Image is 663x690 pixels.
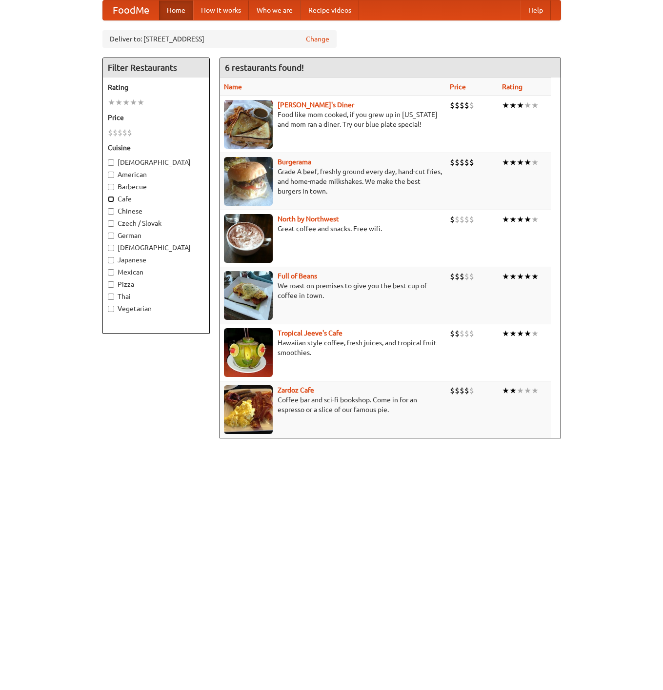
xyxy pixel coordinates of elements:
[509,157,517,168] li: ★
[224,281,442,300] p: We roast on premises to give you the best cup of coffee in town.
[450,271,455,282] li: $
[278,329,342,337] b: Tropical Jeeve's Cafe
[524,157,531,168] li: ★
[464,100,469,111] li: $
[524,100,531,111] li: ★
[108,269,114,276] input: Mexican
[108,243,204,253] label: [DEMOGRAPHIC_DATA]
[450,328,455,339] li: $
[278,272,317,280] a: Full of Beans
[108,127,113,138] li: $
[122,97,130,108] li: ★
[122,127,127,138] li: $
[455,385,460,396] li: $
[108,233,114,239] input: German
[455,271,460,282] li: $
[509,271,517,282] li: ★
[108,292,204,301] label: Thai
[524,271,531,282] li: ★
[224,214,273,263] img: north.jpg
[108,143,204,153] h5: Cuisine
[224,271,273,320] img: beans.jpg
[108,294,114,300] input: Thai
[108,196,114,202] input: Cafe
[130,97,137,108] li: ★
[108,97,115,108] li: ★
[137,97,144,108] li: ★
[531,100,539,111] li: ★
[460,385,464,396] li: $
[108,267,204,277] label: Mexican
[108,194,204,204] label: Cafe
[108,159,114,166] input: [DEMOGRAPHIC_DATA]
[115,97,122,108] li: ★
[450,157,455,168] li: $
[464,157,469,168] li: $
[469,157,474,168] li: $
[118,127,122,138] li: $
[509,385,517,396] li: ★
[108,184,114,190] input: Barbecue
[502,385,509,396] li: ★
[225,63,304,72] ng-pluralize: 6 restaurants found!
[469,214,474,225] li: $
[464,385,469,396] li: $
[278,215,339,223] a: North by Northwest
[278,386,314,394] a: Zardoz Cafe
[278,101,354,109] b: [PERSON_NAME]'s Diner
[306,34,329,44] a: Change
[517,214,524,225] li: ★
[249,0,301,20] a: Who we are
[502,214,509,225] li: ★
[224,338,442,357] p: Hawaiian style coffee, fresh juices, and tropical fruit smoothies.
[108,113,204,122] h5: Price
[224,328,273,377] img: jeeves.jpg
[108,170,204,179] label: American
[524,328,531,339] li: ★
[455,214,460,225] li: $
[108,306,114,312] input: Vegetarian
[469,385,474,396] li: $
[108,231,204,240] label: German
[224,157,273,206] img: burgerama.jpg
[301,0,359,20] a: Recipe videos
[108,208,114,215] input: Chinese
[224,167,442,196] p: Grade A beef, freshly ground every day, hand-cut fries, and home-made milkshakes. We make the bes...
[108,281,114,288] input: Pizza
[113,127,118,138] li: $
[517,271,524,282] li: ★
[464,271,469,282] li: $
[108,158,204,167] label: [DEMOGRAPHIC_DATA]
[455,100,460,111] li: $
[460,100,464,111] li: $
[531,271,539,282] li: ★
[531,157,539,168] li: ★
[108,172,114,178] input: American
[502,271,509,282] li: ★
[509,328,517,339] li: ★
[224,395,442,414] p: Coffee bar and sci-fi bookshop. Come in for an espresso or a slice of our famous pie.
[450,100,455,111] li: $
[460,157,464,168] li: $
[224,385,273,434] img: zardoz.jpg
[524,385,531,396] li: ★
[502,157,509,168] li: ★
[224,83,242,91] a: Name
[450,214,455,225] li: $
[460,328,464,339] li: $
[108,220,114,227] input: Czech / Slovak
[509,100,517,111] li: ★
[517,385,524,396] li: ★
[464,328,469,339] li: $
[108,206,204,216] label: Chinese
[469,271,474,282] li: $
[502,328,509,339] li: ★
[460,271,464,282] li: $
[103,58,209,78] h4: Filter Restaurants
[159,0,193,20] a: Home
[108,182,204,192] label: Barbecue
[278,158,311,166] b: Burgerama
